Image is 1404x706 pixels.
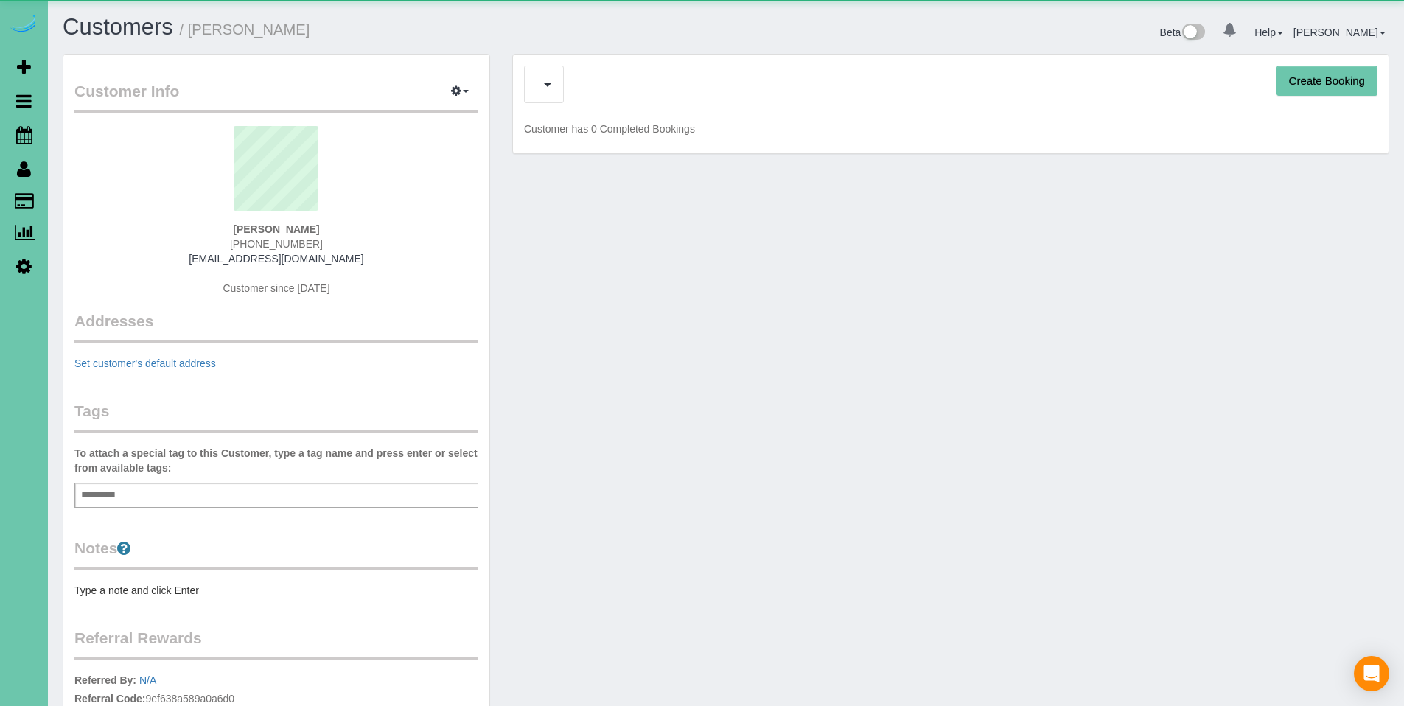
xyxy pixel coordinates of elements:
span: Customer since [DATE] [223,282,329,294]
img: Automaid Logo [9,15,38,35]
a: [PERSON_NAME] [1293,27,1386,38]
a: N/A [139,674,156,686]
img: New interface [1181,24,1205,43]
strong: [PERSON_NAME] [233,223,319,235]
a: Customers [63,14,173,40]
legend: Customer Info [74,80,478,113]
legend: Referral Rewards [74,627,478,660]
p: Customer has 0 Completed Bookings [524,122,1377,136]
small: / [PERSON_NAME] [180,21,310,38]
legend: Tags [74,400,478,433]
legend: Notes [74,537,478,570]
a: Beta [1160,27,1206,38]
a: [EMAIL_ADDRESS][DOMAIN_NAME] [189,253,363,265]
span: [PHONE_NUMBER] [230,238,323,250]
a: Help [1254,27,1283,38]
div: Open Intercom Messenger [1354,656,1389,691]
label: Referral Code: [74,691,145,706]
a: Set customer's default address [74,357,216,369]
pre: Type a note and click Enter [74,583,478,598]
label: To attach a special tag to this Customer, type a tag name and press enter or select from availabl... [74,446,478,475]
label: Referred By: [74,673,136,688]
button: Create Booking [1276,66,1377,97]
